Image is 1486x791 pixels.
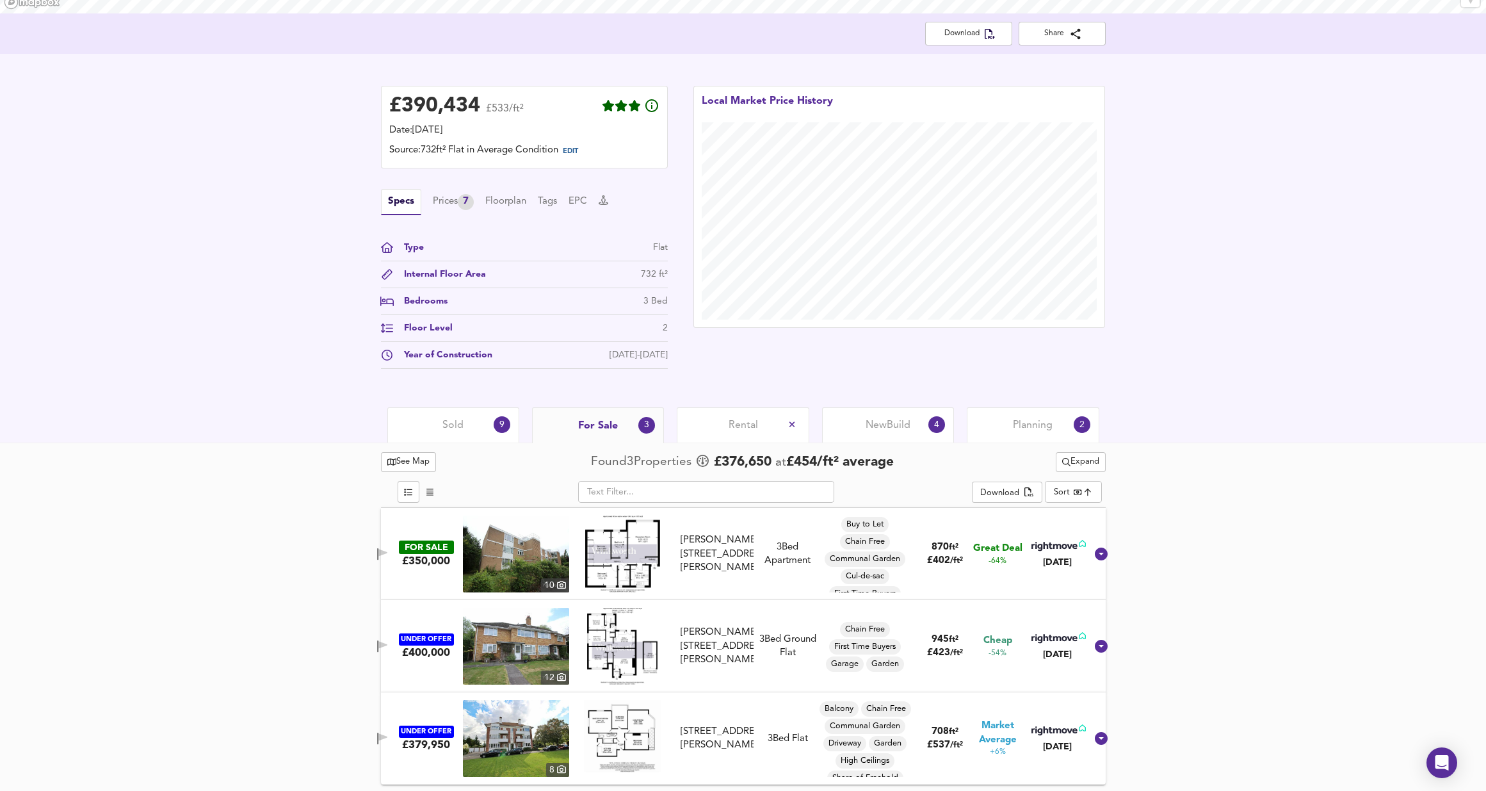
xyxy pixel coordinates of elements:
span: Chain Free [861,703,911,715]
span: Chain Free [840,536,890,548]
a: property thumbnail 10 [463,516,569,592]
div: [STREET_ADDRESS][PERSON_NAME] [681,725,754,753]
button: Download [972,482,1042,503]
div: Garden [869,736,907,751]
img: Floorplan [585,516,660,592]
div: 2 [663,322,668,335]
div: Chain Free [840,534,890,550]
button: EPC [569,195,587,209]
div: Chain Free [840,622,890,637]
span: £ 402 [927,556,963,566]
span: -54% [989,648,1006,659]
span: EDIT [563,148,578,155]
div: Download [980,486,1019,501]
span: £ 376,650 [714,453,771,472]
span: at [775,457,786,469]
span: 870 [932,542,949,552]
span: Great Deal [973,542,1022,555]
span: Driveway [823,738,866,749]
div: Garden [866,656,904,672]
span: Expand [1062,455,1099,469]
span: +6% [990,747,1006,758]
div: 8 [546,763,569,777]
img: Floorplan [587,608,658,685]
span: Planning [1013,418,1053,432]
button: Specs [381,189,421,215]
div: 7 [458,194,474,210]
div: UNDER OFFER [399,726,454,738]
span: New Build [866,418,910,432]
div: 3 Bed [643,295,668,308]
div: Open Intercom Messenger [1426,747,1457,778]
div: Hollywood Court,Deacons Hill Road, Elstree, WD6 3HU [675,725,759,753]
div: Found 3 Propert ies [591,453,695,471]
button: Download [925,22,1012,45]
div: Communal Garden [825,719,905,734]
div: 3 Bed Flat [768,732,808,746]
div: Communal Garden [825,551,905,567]
div: UNDER OFFER [399,633,454,646]
div: 3 Bed Ground Flat [759,633,816,660]
div: [DATE] [1029,648,1086,661]
div: [PERSON_NAME][STREET_ADDRESS][PERSON_NAME] [681,626,754,667]
div: Bedrooms [394,295,448,308]
div: £379,950 [402,738,450,752]
span: Garden [869,738,907,749]
span: For Sale [578,419,618,433]
div: Sort [1045,481,1102,503]
div: First Time Buyers [829,639,901,655]
span: Sold [442,418,464,432]
div: Internal Floor Area [394,268,486,281]
div: Date: [DATE] [389,124,659,138]
div: Chain Free [861,701,911,717]
span: ft² [949,728,958,736]
span: ft² [949,543,958,551]
div: split button [1056,452,1106,472]
a: property thumbnail 8 [463,700,569,777]
img: property thumbnail [463,516,569,592]
a: property thumbnail 12 [463,608,569,685]
div: Allum Lane, Elstree, Borehamwood, Hertfordshire, WD6 3NF [675,626,759,667]
span: Communal Garden [825,721,905,732]
div: UNDER OFFER£379,950 property thumbnail 8 Floorplan[STREET_ADDRESS][PERSON_NAME]3Bed FlatBalconyCh... [381,692,1106,785]
span: High Ceilings [836,755,894,767]
div: [DATE]-[DATE] [610,348,668,362]
span: ft² [949,635,958,644]
div: Source: 732ft² Flat in Average Condition [389,143,659,160]
span: £ 454 / ft² average [786,455,894,469]
svg: Show Details [1094,731,1109,746]
svg: Show Details [1094,546,1109,562]
span: Market Average [970,719,1026,747]
span: Chain Free [840,624,890,635]
div: £400,000 [402,646,450,660]
span: Share [1029,27,1095,40]
svg: Show Details [1094,639,1109,654]
span: Cheap [983,634,1012,648]
span: 708 [932,727,949,737]
span: -64% [989,556,1006,567]
div: 4 [928,416,945,433]
span: / ft² [950,557,963,565]
div: Share of Freehold [827,771,903,786]
div: 12 [541,671,569,685]
span: Buy to Let [841,519,889,530]
span: Garden [866,658,904,670]
span: / ft² [950,649,963,657]
div: 2 [1074,416,1090,433]
div: UNDER OFFER£400,000 property thumbnail 12 Floorplan[PERSON_NAME][STREET_ADDRESS][PERSON_NAME]3Bed... [381,600,1106,692]
button: Floorplan [485,195,526,209]
span: Balcony [820,703,859,715]
span: £ 537 [927,740,963,750]
span: Share of Freehold [827,772,903,784]
div: Flat [653,241,668,254]
button: Expand [1056,452,1106,472]
div: Driveway [823,736,866,751]
span: £533/ft² [486,104,524,122]
div: [PERSON_NAME][STREET_ADDRESS][PERSON_NAME] [681,534,754,575]
div: £ 390,434 [389,97,480,116]
span: Cul-de-sac [841,571,889,582]
div: Local Market Price History [702,94,833,122]
div: 10 [541,578,569,592]
span: £ 423 [927,648,963,658]
div: Type [394,241,424,254]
